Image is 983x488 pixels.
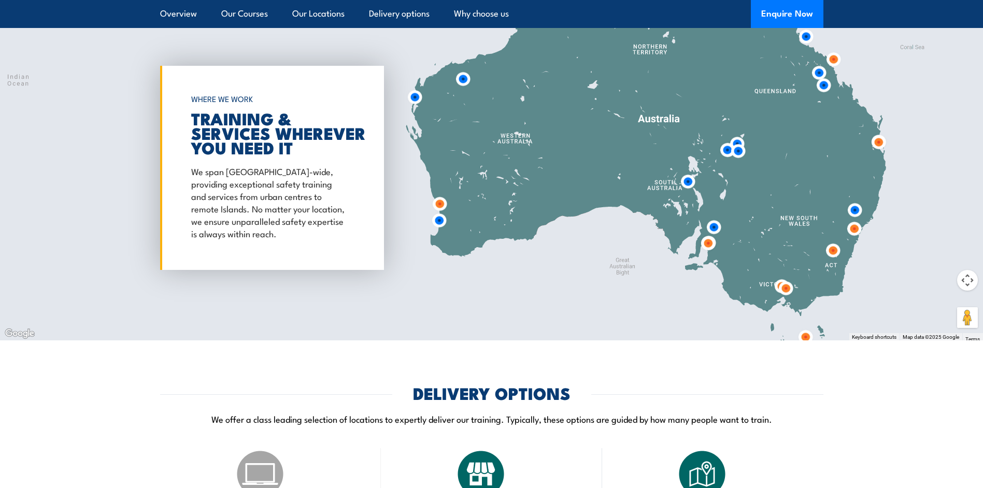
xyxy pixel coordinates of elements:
[191,165,348,239] p: We span [GEOGRAPHIC_DATA]-wide, providing exceptional safety training and services from urban cen...
[957,307,978,328] button: Drag Pegman onto the map to open Street View
[191,111,348,154] h2: TRAINING & SERVICES WHEREVER YOU NEED IT
[965,336,980,342] a: Terms (opens in new tab)
[160,413,823,425] p: We offer a class leading selection of locations to expertly deliver our training. Typically, thes...
[3,327,37,340] a: Click to see this area on Google Maps
[191,90,348,108] h6: WHERE WE WORK
[3,327,37,340] img: Google
[413,385,571,400] h2: DELIVERY OPTIONS
[903,334,959,340] span: Map data ©2025 Google
[957,270,978,291] button: Map camera controls
[852,334,896,341] button: Keyboard shortcuts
